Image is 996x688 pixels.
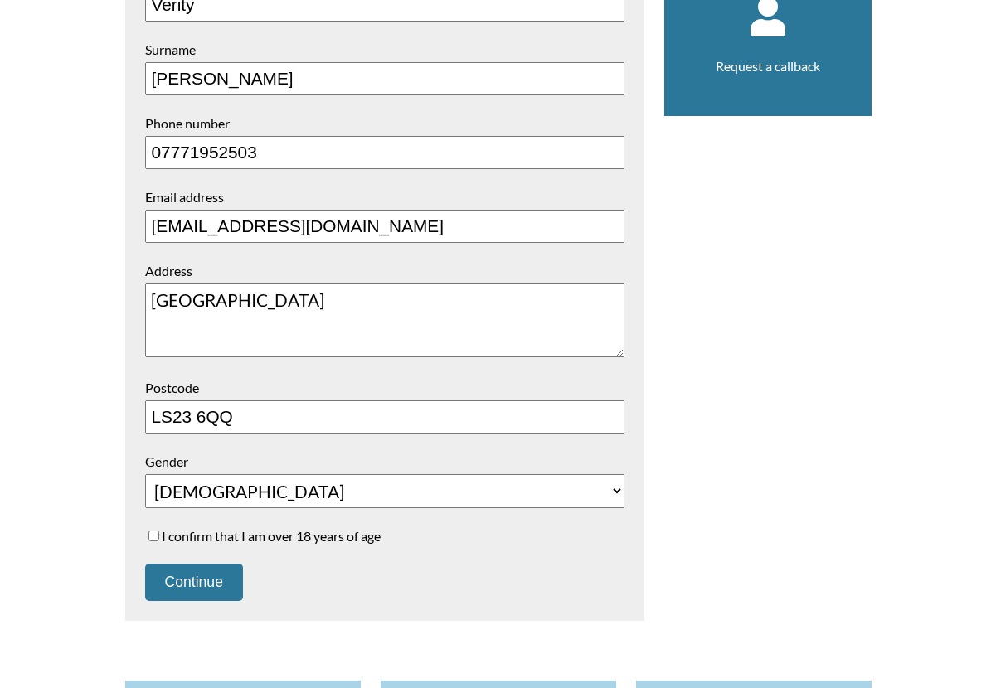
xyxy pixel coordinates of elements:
[145,453,624,469] label: Gender
[145,263,624,279] label: Address
[145,564,243,601] button: Continue
[145,189,624,205] label: Email address
[145,41,624,57] label: Surname
[716,58,820,74] a: Request a callback
[145,115,624,131] label: Phone number
[145,380,624,395] label: Postcode
[148,531,159,541] input: I confirm that I am over 18 years of age
[145,528,624,544] label: I confirm that I am over 18 years of age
